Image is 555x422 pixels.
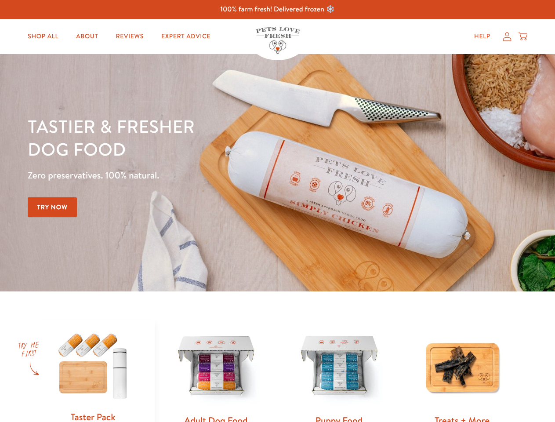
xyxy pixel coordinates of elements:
a: Expert Advice [154,28,218,45]
a: Shop All [21,28,65,45]
a: About [69,28,105,45]
img: Pets Love Fresh [256,27,300,54]
h1: Tastier & fresher dog food [28,115,361,160]
p: Zero preservatives. 100% natural. [28,167,361,183]
a: Reviews [109,28,150,45]
a: Try Now [28,197,77,217]
a: Help [467,28,497,45]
